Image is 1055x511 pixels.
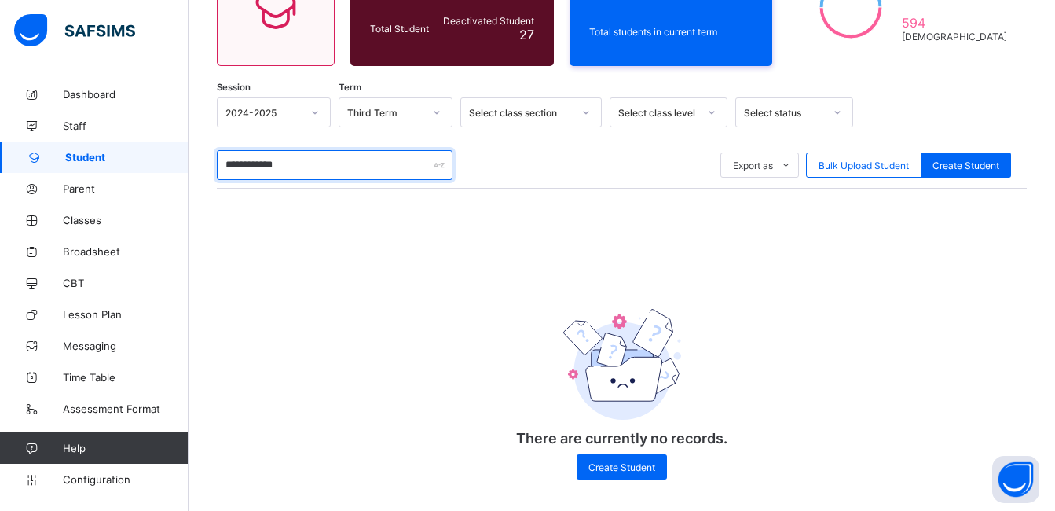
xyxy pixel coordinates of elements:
span: Assessment Format [63,403,189,415]
span: Session [217,82,251,93]
span: Dashboard [63,88,189,101]
div: Select class section [469,107,573,119]
span: 27 [519,27,534,42]
span: Staff [63,119,189,132]
span: Term [339,82,361,93]
div: Third Term [347,107,423,119]
span: Broadsheet [63,245,189,258]
div: 2024-2025 [225,107,302,119]
div: Total Student [366,19,437,39]
span: Student [65,151,189,164]
button: Open asap [992,456,1039,503]
span: Bulk Upload Student [819,160,909,171]
img: emptyFolder.c0dd6c77127a4b698b748a2c71dfa8de.svg [563,309,681,420]
span: Classes [63,214,189,226]
div: Select status [744,107,824,119]
span: Deactivated Student [441,15,534,27]
span: [DEMOGRAPHIC_DATA] [902,31,1007,42]
span: Create Student [588,461,655,473]
span: Lesson Plan [63,308,189,321]
span: Parent [63,182,189,195]
div: There are currently no records. [465,266,779,495]
span: Export as [733,160,773,171]
span: Create Student [932,160,999,171]
span: 594 [902,15,1007,31]
span: Total students in current term [589,26,753,38]
span: Configuration [63,473,188,486]
span: Time Table [63,371,189,384]
div: Select class level [618,107,698,119]
span: Help [63,442,188,454]
img: safsims [14,14,135,47]
p: There are currently no records. [465,430,779,447]
span: CBT [63,277,189,289]
span: Messaging [63,340,189,352]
